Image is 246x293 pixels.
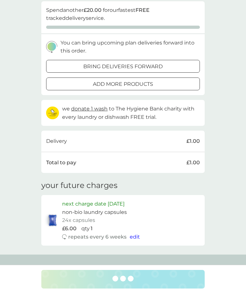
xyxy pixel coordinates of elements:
[62,224,77,233] p: £6.00
[62,200,125,208] p: next charge date [DATE]
[71,106,108,112] span: donate 1 wash
[130,233,140,241] button: edit
[46,137,67,145] p: Delivery
[46,77,200,90] button: add more products
[62,216,95,224] p: 24x capsules
[135,7,150,13] strong: FREE
[46,41,57,53] img: delivery-schedule.svg
[93,80,153,88] p: add more products
[62,208,127,216] p: non-bio laundry capsules
[186,159,200,167] p: £1.00
[91,224,93,233] p: 1
[81,224,90,233] p: qty
[130,234,140,240] span: edit
[46,159,76,167] p: Total to pay
[46,60,200,73] button: bring deliveries forward
[68,233,127,241] p: repeats every 6 weeks
[186,137,200,145] p: £1.00
[62,105,200,121] p: we to The Hygiene Bank charity with every laundry or dishwash FREE trial.
[83,62,163,71] p: bring deliveries forward
[84,7,102,13] strong: £20.00
[41,181,118,190] h3: your future charges
[46,6,200,22] p: Spend another for our fastest tracked delivery service.
[61,39,200,55] p: You can bring upcoming plan deliveries forward into this order.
